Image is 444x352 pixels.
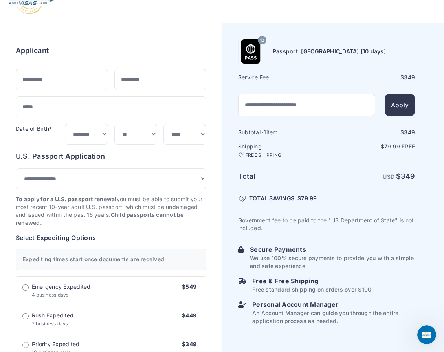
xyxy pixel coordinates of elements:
span: Priority Expedited [32,340,79,348]
h6: Select Expediting Options [16,233,206,242]
span: 4 business days [32,292,69,298]
span: USD [383,173,394,180]
span: $ [297,194,317,202]
span: 349 [404,74,415,81]
span: Emergency Expedited [32,283,91,291]
img: Product Name [239,39,263,64]
span: $449 [182,312,196,319]
span: 349 [404,129,415,136]
div: $ [327,128,415,136]
div: Expediting times start once documents are received. [16,249,206,270]
span: Rush Expedited [32,312,73,319]
p: $ [327,143,415,150]
div: $ [327,73,415,81]
h6: Subtotal · item [238,128,326,136]
h6: Personal Account Manager [252,300,415,309]
span: $349 [182,341,196,347]
p: An Account Manager can guide you through the entire application process as needed. [252,309,415,325]
strong: To apply for a U.S. passport renewal [16,196,117,202]
iframe: Intercom live chat [417,325,436,344]
strong: $ [396,172,415,180]
p: Free standard shipping on orders over $100. [252,286,373,293]
p: Government fee to be paid to the "US Department of State" is not included. [238,216,415,232]
span: 79.99 [384,143,400,150]
span: TOTAL SAVINGS [249,194,294,202]
button: Apply [385,94,415,116]
h6: Free & Free Shipping [252,276,373,286]
span: 79.99 [301,195,317,202]
h6: Secure Payments [250,245,415,254]
p: you must be able to submit your most recent 10-year adult U.S. passport, which must be undamaged ... [16,195,206,227]
label: Date of Birth* [16,125,52,132]
h6: Passport: [GEOGRAPHIC_DATA] [10 days] [273,48,386,55]
h6: Applicant [16,45,49,56]
h6: Service Fee [238,73,326,81]
span: 1 [264,129,266,136]
span: FREE SHIPPING [245,152,281,158]
span: 10 [260,35,264,46]
h6: Shipping [238,143,326,158]
h6: Total [238,171,326,182]
span: 349 [401,172,415,180]
p: We use 100% secure payments to provide you with a simple and safe experience. [250,254,415,270]
span: 7 business days [32,321,68,326]
h6: U.S. Passport Application [16,151,206,162]
span: Free [402,143,415,150]
span: $549 [182,283,196,290]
